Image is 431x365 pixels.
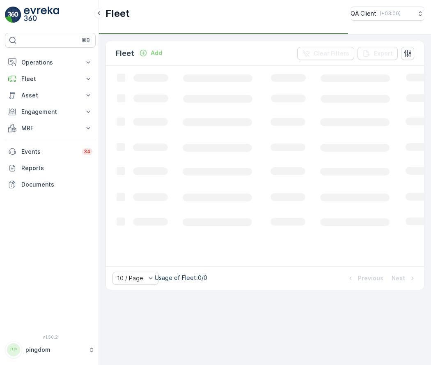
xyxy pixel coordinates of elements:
[392,274,405,282] p: Next
[21,75,79,83] p: Fleet
[314,49,349,58] p: Clear Filters
[297,47,354,60] button: Clear Filters
[351,7,424,21] button: QA Client(+03:00)
[5,341,96,358] button: PPpingdom
[84,148,91,155] p: 34
[5,71,96,87] button: Fleet
[105,7,130,20] p: Fleet
[5,7,21,23] img: logo
[5,120,96,136] button: MRF
[25,346,84,354] p: pingdom
[358,274,383,282] p: Previous
[351,9,376,18] p: QA Client
[116,48,134,59] p: Fleet
[5,335,96,340] span: v 1.50.2
[24,7,59,23] img: logo_light-DOdMpM7g.png
[136,48,165,58] button: Add
[21,58,79,67] p: Operations
[82,37,90,44] p: ⌘B
[5,143,96,160] a: Events34
[21,124,79,132] p: MRF
[358,47,398,60] button: Export
[346,273,384,283] button: Previous
[21,180,92,189] p: Documents
[21,108,79,116] p: Engagement
[21,91,79,99] p: Asset
[374,49,393,58] p: Export
[5,160,96,176] a: Reports
[7,343,20,356] div: PP
[21,164,92,172] p: Reports
[380,10,401,17] p: ( +03:00 )
[391,273,417,283] button: Next
[155,274,207,282] p: Usage of Fleet : 0/0
[5,54,96,71] button: Operations
[5,87,96,104] button: Asset
[5,104,96,120] button: Engagement
[151,49,162,57] p: Add
[21,148,77,156] p: Events
[5,176,96,193] a: Documents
